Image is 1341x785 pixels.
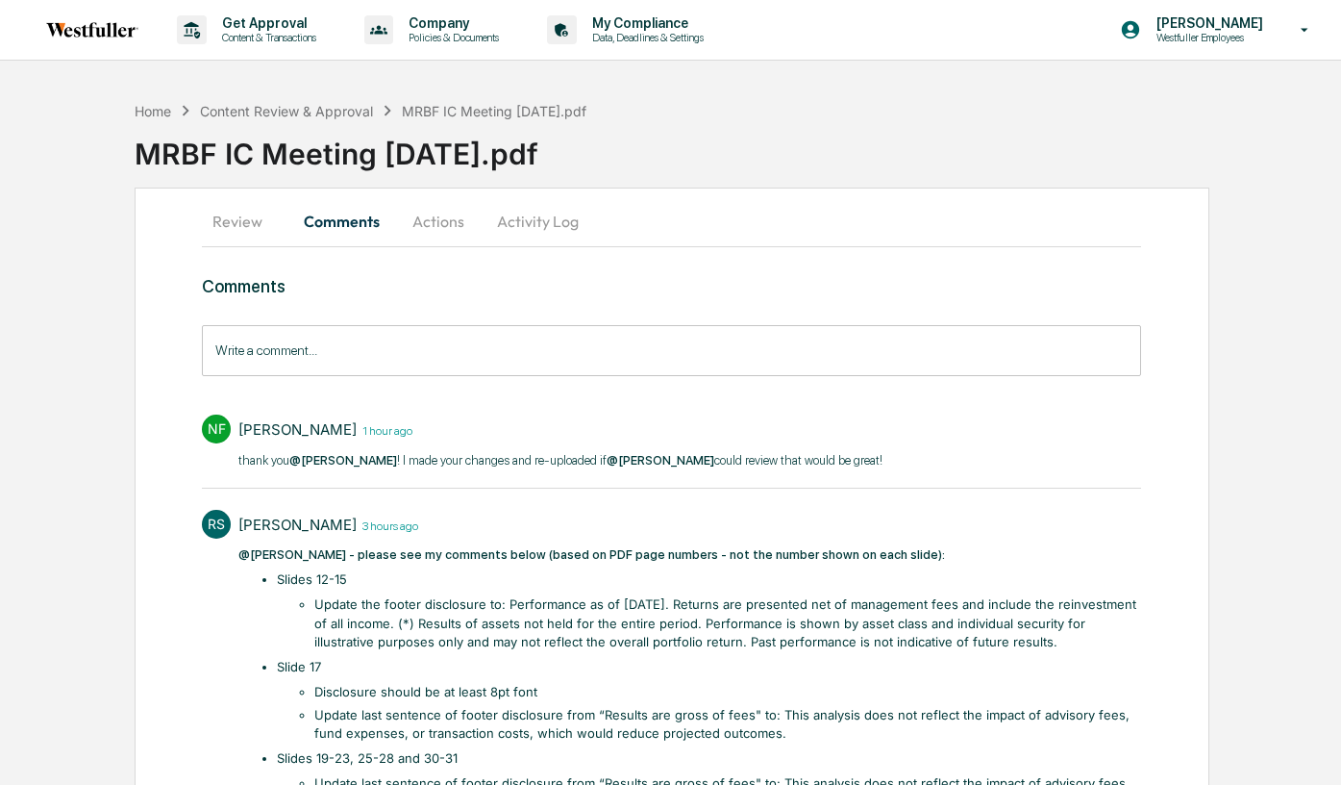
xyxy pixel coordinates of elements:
li: Update last sentence of footer disclosure from “Results are gross of fees" to: This analysis does... [314,706,1141,744]
button: Actions [395,198,482,244]
p: Policies & Documents [393,31,509,44]
div: NF [202,415,231,443]
div: [PERSON_NAME] [238,420,357,439]
li: ​Slides 12-15 [277,570,1141,652]
button: Activity Log [482,198,594,244]
p: Content & Transactions [207,31,326,44]
p: Westfuller Employees [1141,31,1273,44]
p: Data, Deadlines & Settings [577,31,713,44]
div: [PERSON_NAME] [238,516,357,534]
p: Get Approval [207,15,326,31]
span: @[PERSON_NAME] [289,453,397,468]
p: My Compliance [577,15,713,31]
img: logo [46,22,138,38]
iframe: Open customer support [1279,722,1331,773]
span: @[PERSON_NAME] - please see my comments below (based on PDF page numbers - not the number shown o... [238,547,945,562]
button: Review [202,198,288,244]
div: secondary tabs example [202,198,1141,244]
time: Tuesday, September 23, 2025 at 11:41:41 AM EDT [357,517,418,533]
li: Update the footer disclosure to: Performance as of [DATE]. Returns are presented net of managemen... [314,595,1141,652]
li: Slide 17 [277,658,1141,744]
p: thank you ! I made your changes and re-uploaded if could review that would be great! [238,451,882,470]
li: Disclosure should be at least 8pt font [314,683,1141,702]
p: Company [393,15,509,31]
time: Tuesday, September 23, 2025 at 1:25:55 PM EDT [357,421,412,438]
h3: Comments [202,276,1141,296]
span: @[PERSON_NAME] [607,453,714,468]
div: Home [135,103,171,119]
button: Comments [288,198,395,244]
div: MRBF IC Meeting [DATE].pdf [402,103,586,119]
div: Content Review & Approval [200,103,373,119]
div: RS [202,510,231,539]
p: [PERSON_NAME] [1141,15,1273,31]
